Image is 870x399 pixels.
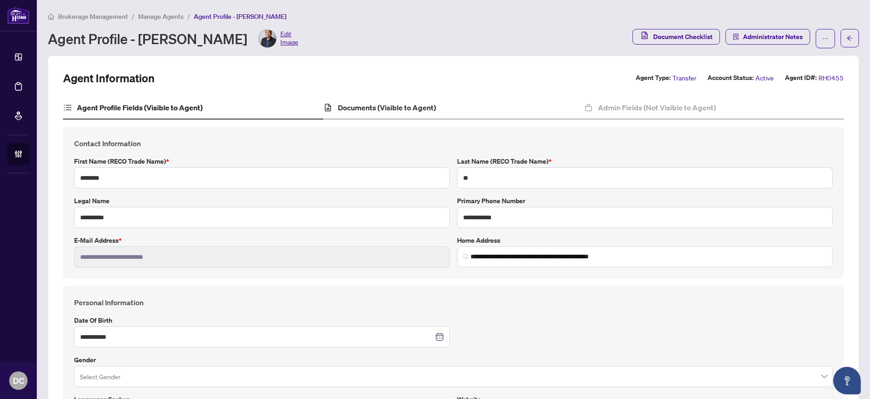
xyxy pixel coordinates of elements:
img: logo [7,7,29,24]
button: Administrator Notes [725,29,810,45]
span: Document Checklist [653,29,713,44]
img: search_icon [463,254,469,259]
span: solution [733,34,739,40]
label: Primary Phone Number [457,196,833,206]
img: Profile Icon [259,30,276,47]
label: Date of Birth [74,315,450,325]
li: / [132,11,134,22]
button: Document Checklist [632,29,720,45]
span: Transfer [673,73,696,83]
span: RH0455 [818,73,844,83]
label: E-mail Address [74,235,450,245]
button: Open asap [833,367,861,394]
span: Agent Profile - [PERSON_NAME] [194,12,286,21]
label: Account Status: [708,73,754,83]
span: ellipsis [822,35,829,42]
h4: Contact Information [74,138,833,149]
h4: Personal Information [74,297,833,308]
span: DC [13,374,24,387]
span: Brokerage Management [58,12,128,21]
label: First Name (RECO Trade Name) [74,156,450,166]
label: Home Address [457,235,833,245]
div: Agent Profile - [PERSON_NAME] [48,29,298,48]
span: Administrator Notes [743,29,803,44]
span: home [48,13,54,20]
h4: Admin Fields (Not Visible to Agent) [598,102,716,113]
span: Active [755,73,774,83]
h2: Agent Information [63,71,155,85]
h4: Agent Profile Fields (Visible to Agent) [77,102,203,113]
label: Last Name (RECO Trade Name) [457,156,833,166]
label: Gender [74,355,833,365]
h4: Documents (Visible to Agent) [338,102,436,113]
span: arrow-left [847,35,853,41]
label: Agent Type: [636,73,671,83]
li: / [187,11,190,22]
label: Legal Name [74,196,450,206]
span: Manage Agents [138,12,184,21]
label: Agent ID#: [785,73,817,83]
span: Edit Image [280,29,298,48]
